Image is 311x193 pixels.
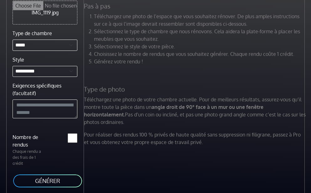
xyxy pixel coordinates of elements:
[84,104,263,118] strong: angle droit de 90° face à un mur ou une fenêtre horizontalement.
[80,2,310,10] h5: Pas à pas
[13,174,83,188] button: GÉNÉRER
[9,133,45,148] label: Nombre de rendus
[94,58,306,65] li: Générez votre rendu !
[13,29,52,37] label: Type de chambre
[94,43,306,50] li: Sélectionnez le style de votre pièce.
[80,96,310,126] p: Téléchargez une photo de votre chambre actuelle. Pour de meilleurs résultats, assurez-vous qu’il ...
[80,85,310,93] h5: Type de photo
[94,50,306,58] li: Choisissez le nombre de rendus que vous souhaitez générer. Chaque rendu coûte 1 crédit.
[94,28,306,43] li: Sélectionnez le type de chambre que nous rénovons. Cela aidera la plate-forme à placer les meuble...
[13,82,77,97] label: Exigences spécifiques (facultatif)
[80,131,310,146] p: Pour réaliser des rendus 100 % privés de haute qualité sans suppression ni filigrane, passez à Pr...
[94,13,306,28] li: Téléchargez une photo de l’espace que vous souhaitez rénover. De plus amples instructions sur ce ...
[9,148,45,167] p: Chaque rendu a des frais de 1 crédit
[13,56,24,63] label: Style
